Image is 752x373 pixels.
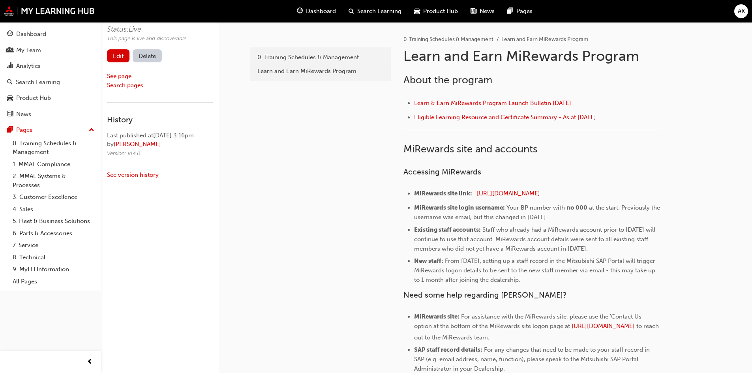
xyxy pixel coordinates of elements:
[7,127,13,134] span: pages-icon
[414,226,657,252] span: Staff who already had a MiRewards account prior to [DATE] will continue to use that account. MiRe...
[414,346,482,353] span: SAP staff record details:
[107,73,131,80] a: See page
[9,203,98,216] a: 4. Sales
[306,7,336,16] span: Dashboard
[414,313,644,330] span: For assistance with the MiRewards site, please use the 'Contact Us' option at the bottom of the M...
[87,357,93,367] span: prev-icon
[9,239,98,251] a: 7. Service
[9,158,98,171] a: 1. MMAL Compliance
[7,95,13,102] span: car-icon
[3,75,98,90] a: Search Learning
[403,143,537,155] span: MiRewards site and accounts
[3,25,98,123] button: DashboardMy TeamAnalyticsSearch LearningProduct HubNews
[16,62,41,71] div: Analytics
[107,49,129,62] a: Edit
[107,35,188,42] span: This page is live and discoverable.
[572,322,635,330] a: [URL][DOMAIN_NAME]
[16,94,51,103] div: Product Hub
[3,123,98,137] button: Pages
[403,291,567,300] span: Need some help regarding [PERSON_NAME]?
[16,46,41,55] div: My Team
[507,6,513,16] span: pages-icon
[3,91,98,105] a: Product Hub
[3,107,98,122] a: News
[7,79,13,86] span: search-icon
[414,204,505,211] span: MiRewards site login username:
[9,170,98,191] a: 2. MMAL Systems & Processes
[7,47,13,54] span: people-icon
[107,131,213,140] div: Last published at [DATE] 3:16pm
[403,36,493,43] a: 0. Training Schedules & Management
[107,171,159,178] a: See version history
[464,3,501,19] a: news-iconNews
[107,82,143,89] a: Search pages
[7,63,13,70] span: chart-icon
[403,167,481,176] span: Accessing MiRewards
[414,190,472,197] span: MiRewards site link:
[107,140,213,149] div: by
[107,25,188,34] div: Status: Live
[16,78,60,87] div: Search Learning
[107,150,141,157] span: Version: v 14 . 0
[257,53,384,62] div: 0. Training Schedules & Management
[253,64,388,78] a: Learn and Earn MiRewards Program
[357,7,401,16] span: Search Learning
[414,257,657,283] span: From [DATE], setting up a staff record in the Mitsubishi SAP Portal will trigger MiRewards logon ...
[349,6,354,16] span: search-icon
[408,3,464,19] a: car-iconProduct Hub
[414,6,420,16] span: car-icon
[257,67,384,76] div: Learn and Earn MiRewards Program
[414,346,651,372] span: For any changes that need to be made to your staff record in SAP (e.g. email address, name, funct...
[114,141,161,148] a: [PERSON_NAME]
[9,276,98,288] a: All Pages
[734,4,748,18] button: AK
[133,49,162,62] button: Delete
[7,31,13,38] span: guage-icon
[16,110,31,119] div: News
[9,227,98,240] a: 6. Parts & Accessories
[414,226,481,233] span: Existing staff accounts:
[501,35,588,44] li: Learn and Earn MiRewards Program
[297,6,303,16] span: guage-icon
[89,125,94,135] span: up-icon
[414,322,660,341] span: to reach out to the MiRewards team.
[9,191,98,203] a: 3. Customer Excellence
[414,114,596,121] a: Eligible Learning Resource and Certificate Summary - As at [DATE]
[738,7,745,16] span: AK
[471,6,476,16] span: news-icon
[506,204,565,211] span: Your BP number with
[480,7,495,16] span: News
[3,59,98,73] a: Analytics
[7,111,13,118] span: news-icon
[4,6,95,16] img: mmal
[9,137,98,158] a: 0. Training Schedules & Management
[414,313,459,320] span: MiRewards site:
[9,251,98,264] a: 8. Technical
[253,51,388,64] a: 0. Training Schedules & Management
[516,7,533,16] span: Pages
[501,3,539,19] a: pages-iconPages
[107,115,213,124] h3: History
[291,3,342,19] a: guage-iconDashboard
[403,47,662,65] h1: Learn and Earn MiRewards Program
[566,204,587,211] span: no 000
[9,215,98,227] a: 5. Fleet & Business Solutions
[16,30,46,39] div: Dashboard
[3,27,98,41] a: Dashboard
[9,263,98,276] a: 9. MyLH Information
[414,257,443,264] span: New staff:
[403,74,492,86] span: About the program
[414,99,571,107] a: Learn & Earn MiRewards Program Launch Bulletin [DATE]
[477,190,540,197] a: [URL][DOMAIN_NAME]
[3,43,98,58] a: My Team
[423,7,458,16] span: Product Hub
[342,3,408,19] a: search-iconSearch Learning
[16,126,32,135] div: Pages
